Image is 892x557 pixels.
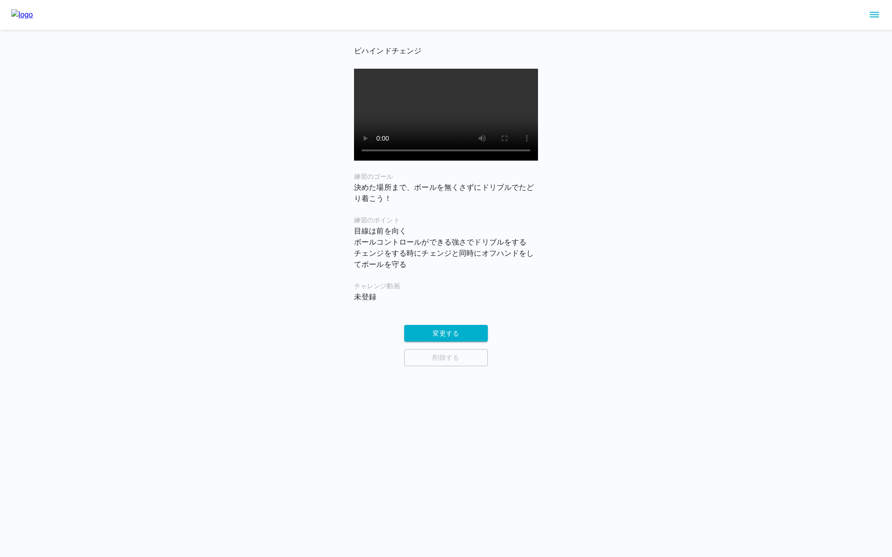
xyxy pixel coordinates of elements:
h6: チャレンジ動画 [354,281,538,291]
p: 決めた場所まで、ボールを無くさずにドリブルでたどり着こう！ [354,182,538,204]
button: sidemenu [866,7,882,23]
h6: ビハインドチェンジ [354,45,538,58]
div: 未登録 [354,281,538,303]
h6: 練習のポイント [354,215,538,226]
button: 変更する [404,325,488,342]
h6: 練習のゴール [354,172,538,182]
img: logo [11,9,33,20]
p: 目線は前を向く ボールコントロールができる強さでドリブルをする チェンジをする時にチェンジと同時にオフハンドをしてボールを守る [354,226,538,270]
